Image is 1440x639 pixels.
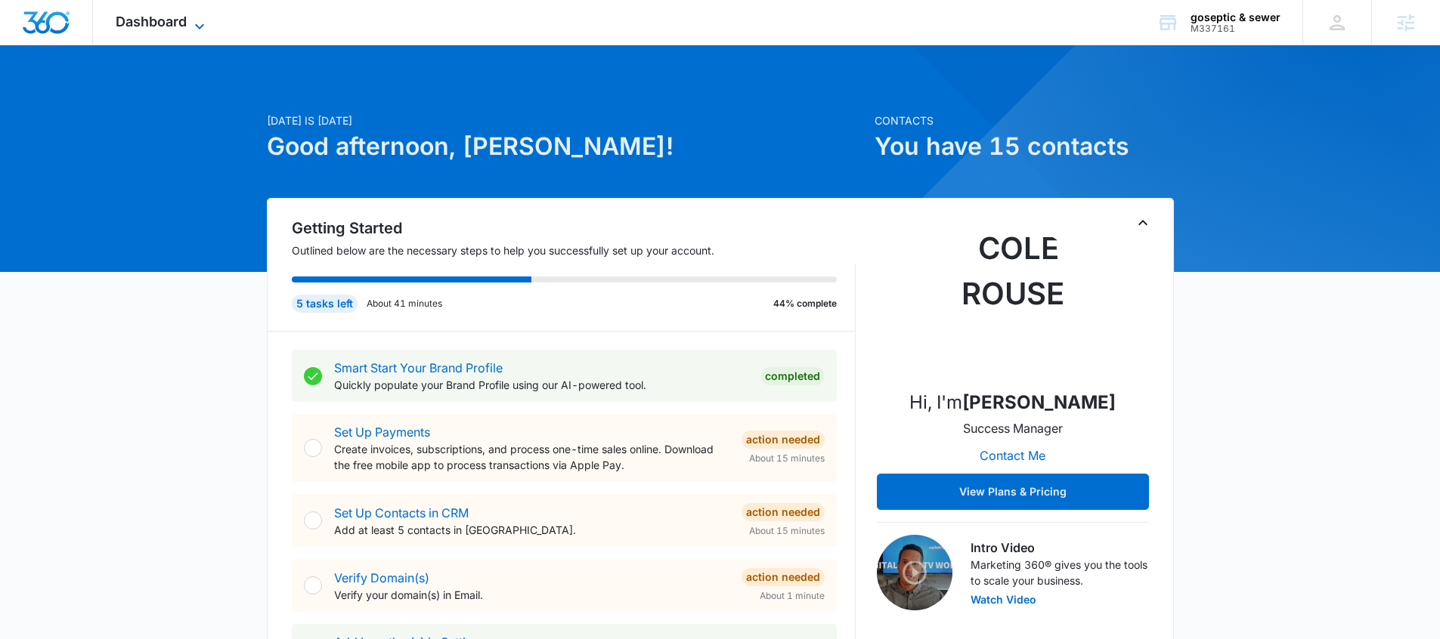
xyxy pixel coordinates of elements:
[367,297,442,310] p: About 41 minutes
[937,226,1089,377] img: Cole Rouse
[760,367,825,385] div: Completed
[334,360,503,375] a: Smart Start Your Brand Profile
[267,113,866,128] p: [DATE] is [DATE]
[292,242,856,258] p: Outlined below are the necessary steps to help you successfully set up your account.
[742,568,825,586] div: Action Needed
[1191,23,1281,34] div: account id
[749,452,825,465] span: About 15 minutes
[909,389,1116,416] p: Hi, I'm
[962,391,1116,413] strong: [PERSON_NAME]
[963,419,1063,437] p: Success Manager
[116,14,187,29] span: Dashboard
[742,431,825,449] div: Action Needed
[875,128,1174,165] h1: You have 15 contacts
[292,295,358,313] div: 5 tasks left
[334,570,429,585] a: Verify Domain(s)
[971,594,1036,605] button: Watch Video
[760,589,825,603] span: About 1 minute
[334,587,729,603] p: Verify your domain(s) in Email.
[877,474,1149,510] button: View Plans & Pricing
[334,441,729,473] p: Create invoices, subscriptions, and process one-time sales online. Download the free mobile app t...
[971,539,1149,557] h3: Intro Video
[1134,214,1152,232] button: Toggle Collapse
[877,535,952,610] img: Intro Video
[1191,11,1281,23] div: account name
[334,505,469,520] a: Set Up Contacts in CRM
[334,377,748,393] p: Quickly populate your Brand Profile using our AI-powered tool.
[773,297,837,310] p: 44% complete
[334,424,430,440] a: Set Up Payments
[292,217,856,239] h2: Getting Started
[749,524,825,538] span: About 15 minutes
[971,557,1149,588] p: Marketing 360® gives you the tools to scale your business.
[875,113,1174,128] p: Contacts
[267,128,866,165] h1: Good afternoon, [PERSON_NAME]!
[965,437,1061,474] button: Contact Me
[742,503,825,521] div: Action Needed
[334,522,729,538] p: Add at least 5 contacts in [GEOGRAPHIC_DATA].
